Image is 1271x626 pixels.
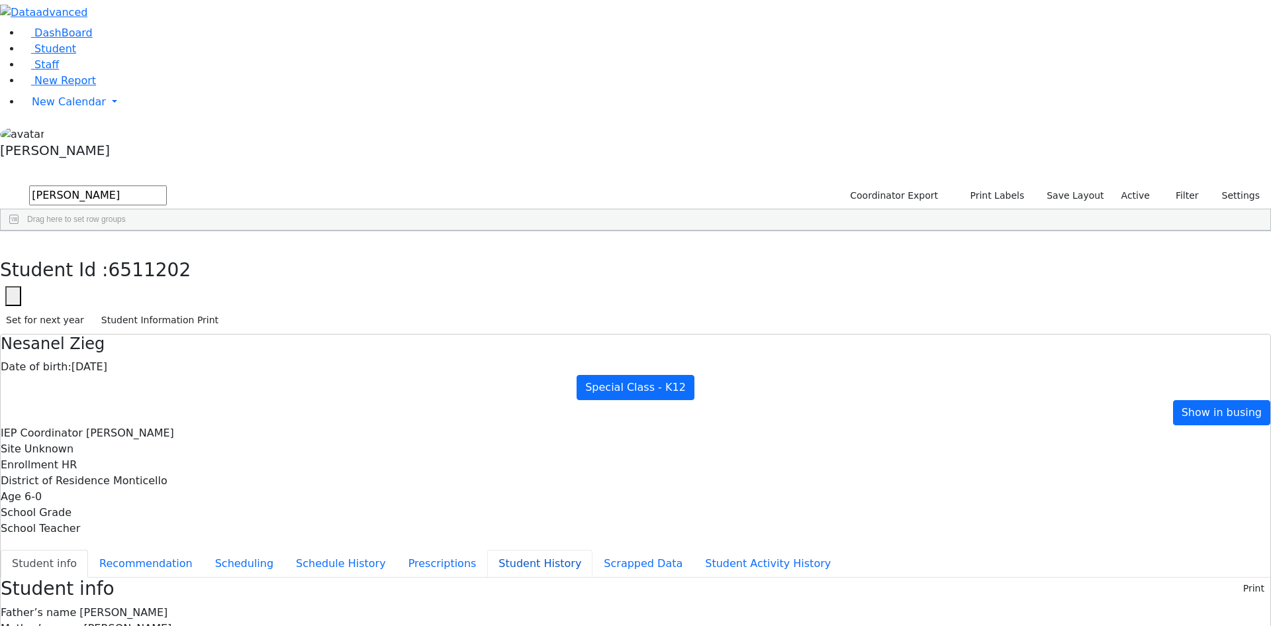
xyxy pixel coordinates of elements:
[95,310,224,331] button: Student Information Print
[1,473,110,489] label: District of Residence
[34,58,59,71] span: Staff
[592,550,694,578] button: Scrapped Data
[34,26,93,39] span: DashBoard
[1,425,83,441] label: IEP Coordinator
[1182,406,1262,419] span: Show in busing
[21,74,96,87] a: New Report
[1237,578,1270,599] button: Print
[1,441,21,457] label: Site
[27,215,126,224] span: Drag here to set row groups
[34,74,96,87] span: New Report
[21,26,93,39] a: DashBoard
[1041,185,1109,206] button: Save Layout
[1,605,76,621] label: Father’s name
[487,550,592,578] button: Student History
[88,550,204,578] button: Recommendation
[1,550,88,578] button: Student info
[86,427,174,439] span: [PERSON_NAME]
[24,443,73,455] span: Unknown
[1205,185,1266,206] button: Settings
[577,375,694,400] a: Special Class - K12
[204,550,285,578] button: Scheduling
[841,185,944,206] button: Coordinator Export
[34,42,76,55] span: Student
[1173,400,1270,425] a: Show in busing
[1115,185,1156,206] label: Active
[1158,185,1205,206] button: Filter
[1,359,71,375] label: Date of birth:
[1,457,58,473] label: Enrollment
[1,578,115,600] h3: Student info
[29,185,167,205] input: Search
[24,490,42,503] span: 6-0
[113,474,167,487] span: Monticello
[109,259,191,281] span: 6511202
[694,550,842,578] button: Student Activity History
[1,521,80,537] label: School Teacher
[1,335,1270,354] h4: Nesanel Zieg
[1,505,71,521] label: School Grade
[62,458,77,471] span: HR
[955,185,1030,206] button: Print Labels
[1,359,1270,375] div: [DATE]
[32,95,106,108] span: New Calendar
[21,42,76,55] a: Student
[21,58,59,71] a: Staff
[79,606,167,619] span: [PERSON_NAME]
[285,550,397,578] button: Schedule History
[21,89,1271,115] a: New Calendar
[397,550,488,578] button: Prescriptions
[1,489,21,505] label: Age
